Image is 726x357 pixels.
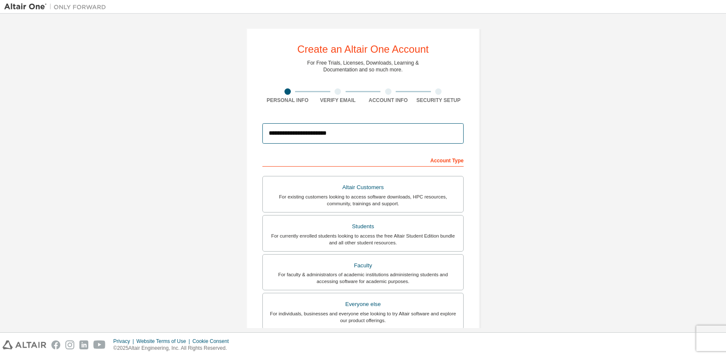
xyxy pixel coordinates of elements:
div: Account Type [262,153,464,167]
img: youtube.svg [93,340,106,349]
div: Cookie Consent [192,338,234,345]
div: Altair Customers [268,181,458,193]
div: For faculty & administrators of academic institutions administering students and accessing softwa... [268,271,458,285]
div: Everyone else [268,298,458,310]
img: instagram.svg [65,340,74,349]
div: For existing customers looking to access software downloads, HPC resources, community, trainings ... [268,193,458,207]
div: Create an Altair One Account [297,44,429,54]
div: Privacy [113,338,136,345]
div: Website Terms of Use [136,338,192,345]
img: altair_logo.svg [3,340,46,349]
p: © 2025 Altair Engineering, Inc. All Rights Reserved. [113,345,234,352]
div: Students [268,221,458,232]
img: Altair One [4,3,110,11]
div: Faculty [268,260,458,272]
img: facebook.svg [51,340,60,349]
div: Account Info [363,97,414,104]
div: Security Setup [414,97,464,104]
div: Personal Info [262,97,313,104]
div: For individuals, businesses and everyone else looking to try Altair software and explore our prod... [268,310,458,324]
img: linkedin.svg [79,340,88,349]
div: For currently enrolled students looking to access the free Altair Student Edition bundle and all ... [268,232,458,246]
div: Verify Email [313,97,363,104]
div: For Free Trials, Licenses, Downloads, Learning & Documentation and so much more. [307,59,419,73]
